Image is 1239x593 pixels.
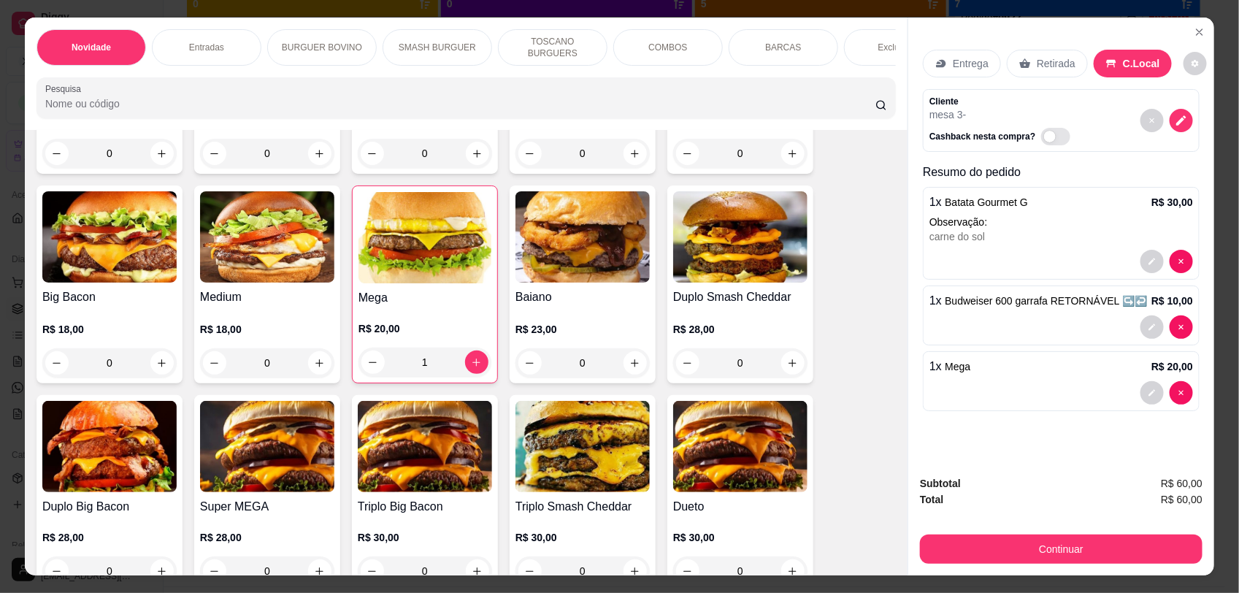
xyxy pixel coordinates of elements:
h4: Baiano [515,288,650,306]
button: increase-product-quantity [308,351,331,375]
button: decrease-product-quantity [361,351,385,374]
p: R$ 28,00 [42,530,177,545]
button: increase-product-quantity [308,142,331,165]
img: product-image [358,192,491,283]
img: product-image [673,401,808,492]
p: R$ 20,00 [358,321,491,336]
span: R$ 60,00 [1161,475,1202,491]
p: R$ 18,00 [200,322,334,337]
div: carne do sol [929,229,1193,244]
button: decrease-product-quantity [518,351,542,375]
button: decrease-product-quantity [1140,381,1164,405]
p: R$ 30,00 [515,530,650,545]
p: Observação: [929,215,1193,229]
img: product-image [42,401,177,492]
p: COMBOS [648,42,687,53]
p: R$ 18,00 [42,322,177,337]
button: decrease-product-quantity [45,142,69,165]
h4: Dueto [673,498,808,516]
button: increase-product-quantity [465,351,488,374]
button: decrease-product-quantity [361,142,384,165]
p: 1 x [929,292,1147,310]
button: Continuar [920,535,1202,564]
p: R$ 23,00 [515,322,650,337]
button: decrease-product-quantity [1140,250,1164,273]
button: decrease-product-quantity [1170,315,1193,339]
button: decrease-product-quantity [518,142,542,165]
button: increase-product-quantity [150,142,174,165]
p: 1 x [929,358,970,375]
p: R$ 10,00 [1151,294,1193,308]
p: R$ 30,00 [1151,195,1193,210]
button: increase-product-quantity [781,559,805,583]
button: decrease-product-quantity [1140,109,1164,132]
strong: Total [920,494,943,505]
p: Cashback nesta compra? [929,131,1035,142]
button: increase-product-quantity [150,351,174,375]
p: R$ 28,00 [200,530,334,545]
button: decrease-product-quantity [203,351,226,375]
h4: Super MEGA [200,498,334,516]
p: Entrega [953,56,989,71]
span: Budweiser 600 garrafa RETORNÁVEL ↪️↩️ [945,295,1147,307]
p: R$ 28,00 [673,322,808,337]
h4: Triplo Big Bacon [358,498,492,516]
p: mesa 3 - [929,107,1076,122]
h4: Big Bacon [42,288,177,306]
p: Retirada [1037,56,1075,71]
img: product-image [515,191,650,283]
p: 1 x [929,194,1028,211]
h4: Duplo Big Bacon [42,498,177,516]
button: decrease-product-quantity [676,142,699,165]
button: decrease-product-quantity [45,559,69,583]
p: Resumo do pedido [923,164,1200,181]
button: increase-product-quantity [466,142,489,165]
button: decrease-product-quantity [361,559,384,583]
button: Close [1188,20,1211,44]
p: R$ 20,00 [1151,359,1193,374]
span: Mega [945,361,970,372]
button: decrease-product-quantity [1140,315,1164,339]
button: increase-product-quantity [466,559,489,583]
button: decrease-product-quantity [1184,52,1207,75]
button: decrease-product-quantity [1170,250,1193,273]
button: increase-product-quantity [624,142,647,165]
button: decrease-product-quantity [1170,381,1193,405]
button: increase-product-quantity [624,351,647,375]
strong: Subtotal [920,478,961,489]
button: increase-product-quantity [781,142,805,165]
button: decrease-product-quantity [203,559,226,583]
p: BURGUER BOVINO [282,42,362,53]
button: increase-product-quantity [781,351,805,375]
img: product-image [42,191,177,283]
span: Batata Gourmet G [945,196,1028,208]
button: decrease-product-quantity [203,142,226,165]
span: R$ 60,00 [1161,491,1202,508]
label: Automatic updates [1041,128,1076,145]
button: decrease-product-quantity [676,351,699,375]
img: product-image [358,401,492,492]
p: C.Local [1123,56,1160,71]
p: SMASH BURGUER [399,42,476,53]
p: R$ 30,00 [358,530,492,545]
button: increase-product-quantity [308,559,331,583]
h4: Medium [200,288,334,306]
button: increase-product-quantity [624,559,647,583]
p: Cliente [929,96,1076,107]
h4: Triplo Smash Cheddar [515,498,650,516]
p: R$ 30,00 [673,530,808,545]
button: decrease-product-quantity [518,559,542,583]
label: Pesquisa [45,83,86,95]
p: Novidade [72,42,111,53]
img: product-image [200,401,334,492]
img: product-image [200,191,334,283]
p: TOSCANO BURGUERS [510,36,595,59]
button: decrease-product-quantity [1170,109,1193,132]
button: decrease-product-quantity [676,559,699,583]
p: BARCAS [765,42,801,53]
button: decrease-product-quantity [45,351,69,375]
h4: Mega [358,289,491,307]
img: product-image [673,191,808,283]
p: Entradas [189,42,224,53]
img: product-image [515,401,650,492]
